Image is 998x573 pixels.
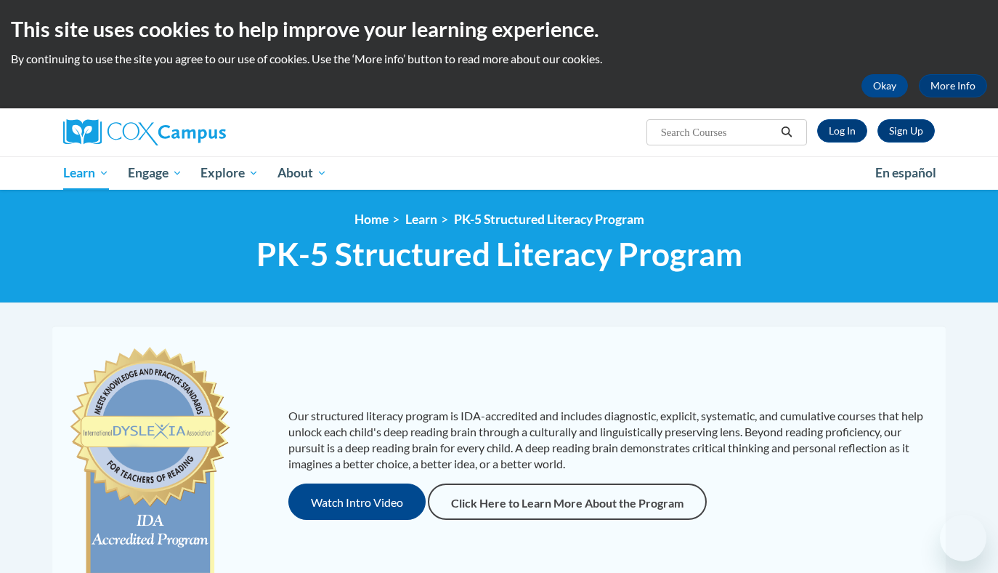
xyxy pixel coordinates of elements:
[63,119,339,145] a: Cox Campus
[454,212,644,227] a: PK-5 Structured Literacy Program
[940,515,986,561] iframe: Button to launch messaging window
[11,51,987,67] p: By continuing to use the site you agree to our use of cookies. Use the ‘More info’ button to read...
[288,484,426,520] button: Watch Intro Video
[817,119,867,143] a: Log In
[875,165,936,180] span: En español
[877,119,935,143] a: Register
[118,156,192,190] a: Engage
[288,408,931,472] p: Our structured literacy program is IDA-accredited and includes diagnostic, explicit, systematic, ...
[256,235,742,273] span: PK-5 Structured Literacy Program
[63,119,226,145] img: Cox Campus
[861,74,908,97] button: Okay
[277,164,327,182] span: About
[405,212,437,227] a: Learn
[866,158,946,188] a: En español
[54,156,118,190] a: Learn
[776,124,798,141] button: Search
[660,124,776,141] input: Search Courses
[41,156,957,190] div: Main menu
[191,156,268,190] a: Explore
[128,164,182,182] span: Engage
[428,484,707,520] a: Click Here to Learn More About the Program
[63,164,109,182] span: Learn
[200,164,259,182] span: Explore
[11,15,987,44] h2: This site uses cookies to help improve your learning experience.
[919,74,987,97] a: More Info
[268,156,336,190] a: About
[354,212,389,227] a: Home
